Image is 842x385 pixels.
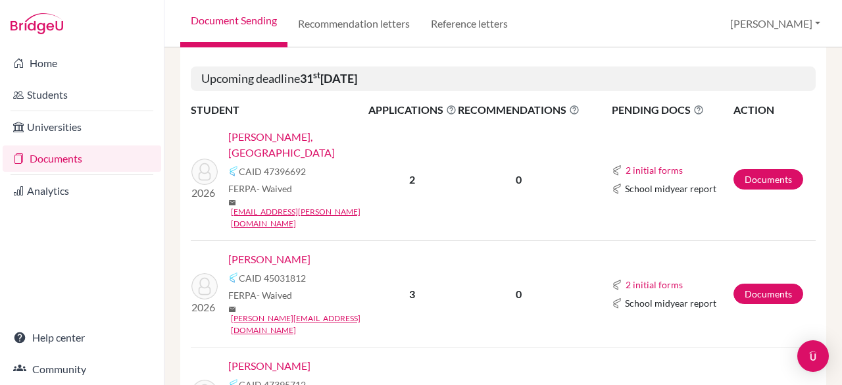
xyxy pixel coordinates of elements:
[612,165,622,176] img: Common App logo
[458,172,580,188] p: 0
[228,251,310,267] a: [PERSON_NAME]
[228,272,239,283] img: Common App logo
[3,356,161,382] a: Community
[368,102,457,118] span: APPLICATIONS
[625,277,683,292] button: 2 initial forms
[733,169,803,190] a: Documents
[228,358,310,374] a: [PERSON_NAME]
[239,165,306,178] span: CAID 47396692
[231,206,377,230] a: [EMAIL_ADDRESS][PERSON_NAME][DOMAIN_NAME]
[3,324,161,351] a: Help center
[191,185,218,201] p: 2026
[228,129,377,161] a: [PERSON_NAME], [GEOGRAPHIC_DATA]
[313,70,320,80] sup: st
[231,313,377,336] a: [PERSON_NAME][EMAIL_ADDRESS][DOMAIN_NAME]
[612,184,622,194] img: Common App logo
[724,11,826,36] button: [PERSON_NAME]
[300,71,357,86] b: 31 [DATE]
[733,101,816,118] th: ACTION
[228,182,292,195] span: FERPA
[409,288,415,300] b: 3
[625,182,716,195] span: School midyear report
[239,271,306,285] span: CAID 45031812
[458,286,580,302] p: 0
[612,298,622,309] img: Common App logo
[3,178,161,204] a: Analytics
[3,50,161,76] a: Home
[191,299,218,315] p: 2026
[191,273,218,299] img: Ryan, Quinn
[228,199,236,207] span: mail
[458,102,580,118] span: RECOMMENDATIONS
[612,102,732,118] span: PENDING DOCS
[733,284,803,304] a: Documents
[11,13,63,34] img: Bridge-U
[257,290,292,301] span: - Waived
[191,159,218,185] img: Moseley, Madison
[612,280,622,290] img: Common App logo
[3,114,161,140] a: Universities
[797,340,829,372] div: Open Intercom Messenger
[625,163,683,178] button: 2 initial forms
[191,101,368,118] th: STUDENT
[228,305,236,313] span: mail
[228,288,292,302] span: FERPA
[257,183,292,194] span: - Waived
[625,296,716,310] span: School midyear report
[191,66,816,91] h5: Upcoming deadline
[409,173,415,186] b: 2
[3,145,161,172] a: Documents
[3,82,161,108] a: Students
[228,166,239,176] img: Common App logo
